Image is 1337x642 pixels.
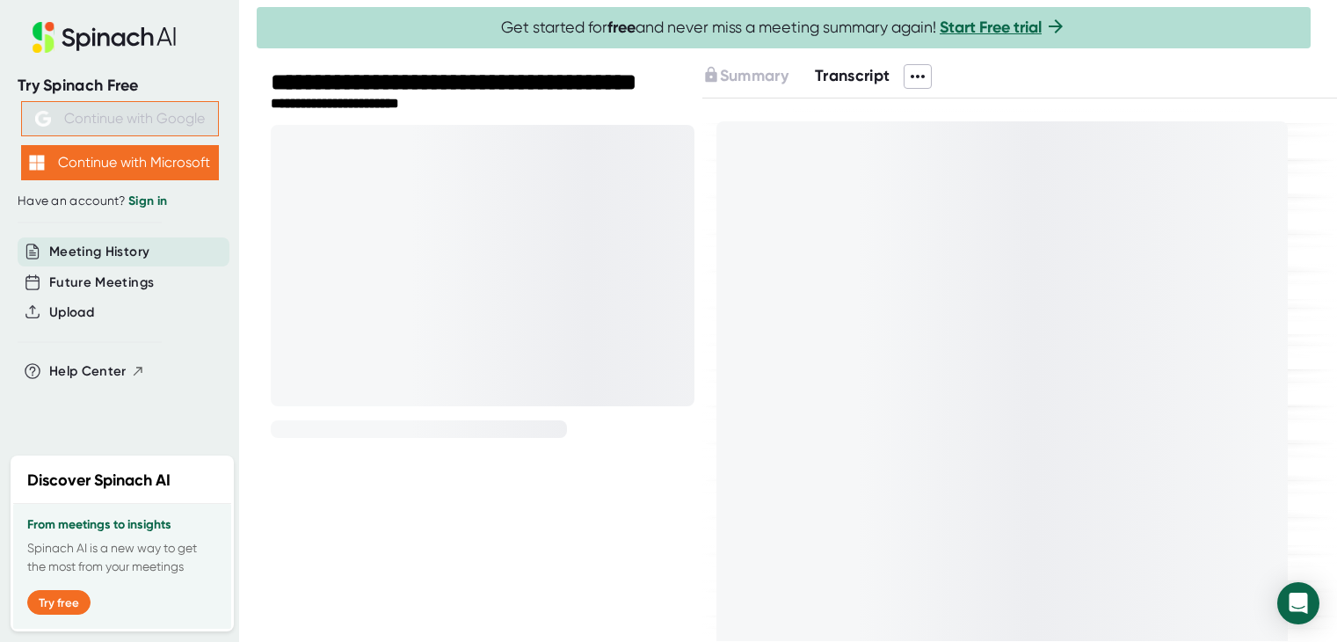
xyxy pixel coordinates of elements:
span: Transcript [815,66,890,85]
div: Upgrade to access [702,64,815,89]
button: Meeting History [49,242,149,262]
div: Have an account? [18,193,222,209]
span: Help Center [49,361,127,382]
div: Try Spinach Free [18,76,222,96]
div: Open Intercom Messenger [1277,582,1319,624]
b: free [607,18,636,37]
h3: From meetings to insights [27,518,217,532]
button: Continue with Google [21,101,219,136]
a: Start Free trial [940,18,1042,37]
img: Aehbyd4JwY73AAAAAElFTkSuQmCC [35,111,51,127]
button: Upload [49,303,94,323]
button: Transcript [815,64,890,88]
p: Spinach AI is a new way to get the most from your meetings [27,539,217,576]
span: Summary [720,66,788,85]
span: Get started for and never miss a meeting summary again! [501,18,1066,38]
button: Summary [702,64,788,88]
h2: Discover Spinach AI [27,469,171,492]
a: Sign in [128,193,167,208]
button: Future Meetings [49,273,154,293]
button: Help Center [49,361,145,382]
button: Continue with Microsoft [21,145,219,180]
button: Try free [27,590,91,615]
